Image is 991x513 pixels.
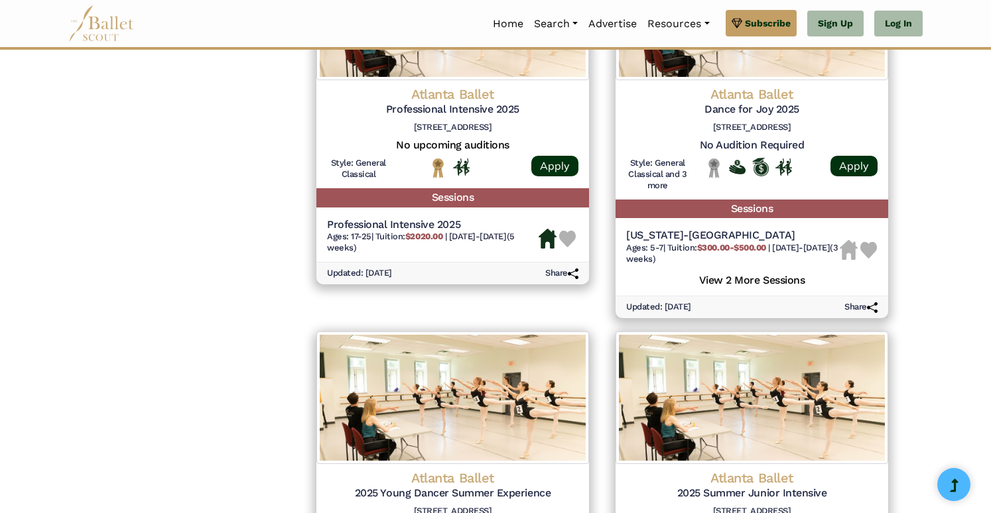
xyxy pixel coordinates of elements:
[327,486,578,500] h5: 2025 Young Dancer Summer Experience
[626,85,878,103] h4: Atlanta Ballet
[453,158,470,176] img: In Person
[752,158,769,176] img: Offers Scholarship
[667,243,769,253] span: Tuition:
[642,10,714,38] a: Resources
[327,231,539,254] h6: | |
[327,218,539,232] h5: Professional Intensive 2025
[626,243,840,265] h6: | |
[626,302,691,313] h6: Updated: [DATE]
[860,242,877,258] img: Heart
[327,231,515,253] span: [DATE]-[DATE] (5 weeks)
[327,469,578,486] h4: Atlanta Ballet
[327,268,392,279] h6: Updated: [DATE]
[726,10,797,36] a: Subscribe
[545,268,578,279] h6: Share
[616,199,888,219] h5: Sessions
[488,10,529,38] a: Home
[327,158,390,180] h6: Style: General Classical
[626,139,878,152] h5: No Audition Required
[327,139,578,152] h5: No upcoming auditions
[559,231,576,247] img: Heart
[327,231,371,241] span: Ages: 17-25
[732,16,742,30] img: gem.svg
[626,270,878,288] h5: View 2 More Sessions
[626,469,878,486] h4: Atlanta Ballet
[375,231,445,241] span: Tuition:
[840,240,858,260] img: Housing Unavailable
[316,331,589,464] img: Logo
[327,122,578,133] h6: [STREET_ADDRESS]
[539,229,557,249] img: Housing Available
[697,243,766,253] b: $300.00-$500.00
[745,16,791,30] span: Subscribe
[807,11,864,37] a: Sign Up
[706,158,722,178] img: Local
[626,103,878,117] h5: Dance for Joy 2025
[616,331,888,464] img: Logo
[626,243,838,264] span: [DATE]-[DATE] (3 weeks)
[775,158,792,176] img: In Person
[327,85,578,103] h4: Atlanta Ballet
[844,302,878,313] h6: Share
[626,243,663,253] span: Ages: 5-7
[531,156,578,176] a: Apply
[626,486,878,500] h5: 2025 Summer Junior Intensive
[830,156,878,176] a: Apply
[405,231,442,241] b: $2020.00
[430,158,446,178] img: National
[729,160,746,174] img: Offers Financial Aid
[327,103,578,117] h5: Professional Intensive 2025
[529,10,583,38] a: Search
[626,229,840,243] h5: [US_STATE]-[GEOGRAPHIC_DATA]
[626,122,878,133] h6: [STREET_ADDRESS]
[583,10,642,38] a: Advertise
[316,188,589,207] h5: Sessions
[626,158,689,192] h6: Style: General Classical and 3 more
[874,11,923,37] a: Log In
